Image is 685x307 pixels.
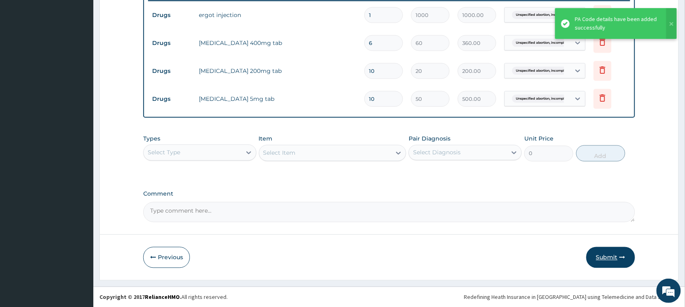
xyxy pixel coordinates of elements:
[143,136,160,143] label: Types
[47,102,112,184] span: We're online!
[524,135,554,143] label: Unit Price
[148,8,195,23] td: Drugs
[42,45,136,56] div: Chat with us now
[195,63,360,79] td: [MEDICAL_DATA] 200mg tab
[512,95,573,103] span: Unspecified abortion, incomple...
[195,91,360,107] td: [MEDICAL_DATA] 5mg tab
[409,135,450,143] label: Pair Diagnosis
[464,293,679,301] div: Redefining Heath Insurance in [GEOGRAPHIC_DATA] using Telemedicine and Data Science!
[512,39,573,47] span: Unspecified abortion, incomple...
[259,135,273,143] label: Item
[15,41,33,61] img: d_794563401_company_1708531726252_794563401
[4,221,155,249] textarea: Type your message and hit 'Enter'
[512,67,573,75] span: Unspecified abortion, incomple...
[195,7,360,23] td: ergot injection
[195,35,360,51] td: [MEDICAL_DATA] 400mg tab
[148,64,195,79] td: Drugs
[143,247,190,268] button: Previous
[145,294,180,301] a: RelianceHMO
[148,92,195,107] td: Drugs
[99,294,181,301] strong: Copyright © 2017 .
[576,145,625,162] button: Add
[512,11,573,19] span: Unspecified abortion, incomple...
[413,149,461,157] div: Select Diagnosis
[148,149,180,157] div: Select Type
[133,4,153,23] div: Minimize live chat window
[148,36,195,51] td: Drugs
[143,191,635,198] label: Comment
[575,15,659,32] div: PA Code details have been added successfully
[586,247,635,268] button: Submit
